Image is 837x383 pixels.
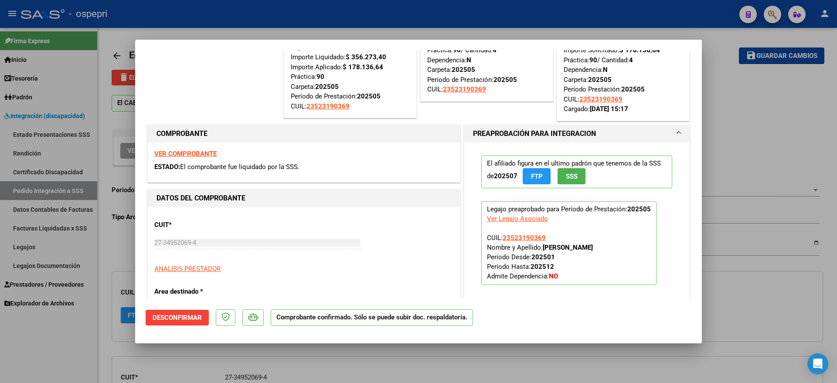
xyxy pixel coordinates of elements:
[549,272,558,280] strong: NO
[357,92,381,100] strong: 202505
[453,46,461,54] strong: 90
[531,263,554,271] strong: 202512
[154,265,221,273] span: ANALISIS PRESTADOR
[473,129,596,139] h1: PREAPROBACIÓN PARA INTEGRACION
[157,194,245,202] strong: DATOS DEL COMPROBANTE
[493,46,497,54] strong: 4
[543,244,593,251] strong: [PERSON_NAME]
[589,56,597,64] strong: 90
[146,310,209,325] button: Desconfirmar
[154,150,217,158] a: VER COMPROBANTE
[464,142,689,305] div: PREAPROBACIÓN PARA INTEGRACION
[481,201,657,285] p: Legajo preaprobado para Período de Prestación:
[579,95,623,103] span: 23523190369
[466,56,471,64] strong: N
[564,26,683,114] div: Tipo de Archivo: Importe Solicitado: Práctica: / Cantidad: Dependencia: Carpeta: Período Prestaci...
[627,205,651,213] strong: 202505
[481,156,672,188] p: El afiliado figura en el ultimo padrón que tenemos de la SSS de
[291,33,410,111] div: Tipo de Archivo: Importe Solicitado: Importe Liquidado: Importe Aplicado: Práctica: Carpeta: Perí...
[487,234,593,280] span: CUIL: Nombre y Apellido: Período Desde: Período Hasta: Admite Dependencia:
[503,234,546,242] span: 23523190369
[464,125,689,142] mat-expansion-panel-header: PREAPROBACIÓN PARA INTEGRACION
[180,163,299,171] span: El comprobante fue liquidado por la SSS.
[315,83,339,91] strong: 202505
[154,287,244,297] p: Area destinado *
[443,85,486,93] span: 23523190369
[531,173,543,180] span: FTP
[629,56,633,64] strong: 4
[153,314,202,322] span: Desconfirmar
[590,105,628,113] strong: [DATE] 15:17
[588,76,612,84] strong: 202505
[157,129,208,138] strong: COMPROBANTE
[494,172,517,180] strong: 202507
[343,63,383,71] strong: $ 178.136,64
[452,66,475,74] strong: 202505
[427,26,546,95] div: Tipo de Archivo: Importe Solicitado: Práctica: / Cantidad: Dependencia: Carpeta: Período de Prest...
[621,85,645,93] strong: 202505
[619,46,660,54] strong: $ 178.136,64
[531,253,555,261] strong: 202501
[566,173,578,180] span: SSS
[347,44,387,51] strong: $ 178.136,64
[493,76,517,84] strong: 202505
[316,73,324,81] strong: 90
[154,163,180,171] span: ESTADO:
[807,353,828,374] div: Open Intercom Messenger
[306,102,350,110] span: 23523190369
[603,66,608,74] strong: N
[271,309,473,326] p: Comprobante confirmado. Sólo se puede subir doc. respaldatoria.
[558,168,585,184] button: SSS
[154,220,244,230] p: CUIT
[523,168,551,184] button: FTP
[346,53,386,61] strong: $ 356.273,40
[487,214,548,224] div: Ver Legajo Asociado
